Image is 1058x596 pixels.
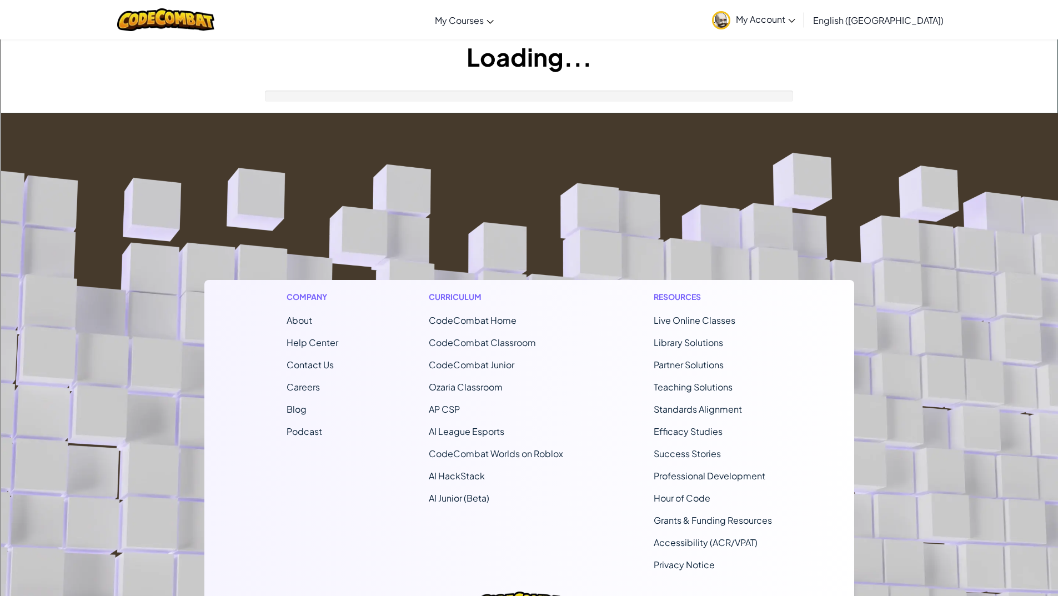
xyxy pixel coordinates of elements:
a: My Courses [429,5,499,35]
img: avatar [712,11,730,29]
a: English ([GEOGRAPHIC_DATA]) [808,5,949,35]
span: My Account [736,13,795,25]
span: English ([GEOGRAPHIC_DATA]) [813,14,944,26]
span: My Courses [435,14,484,26]
img: CodeCombat logo [117,8,214,31]
a: My Account [706,2,801,37]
